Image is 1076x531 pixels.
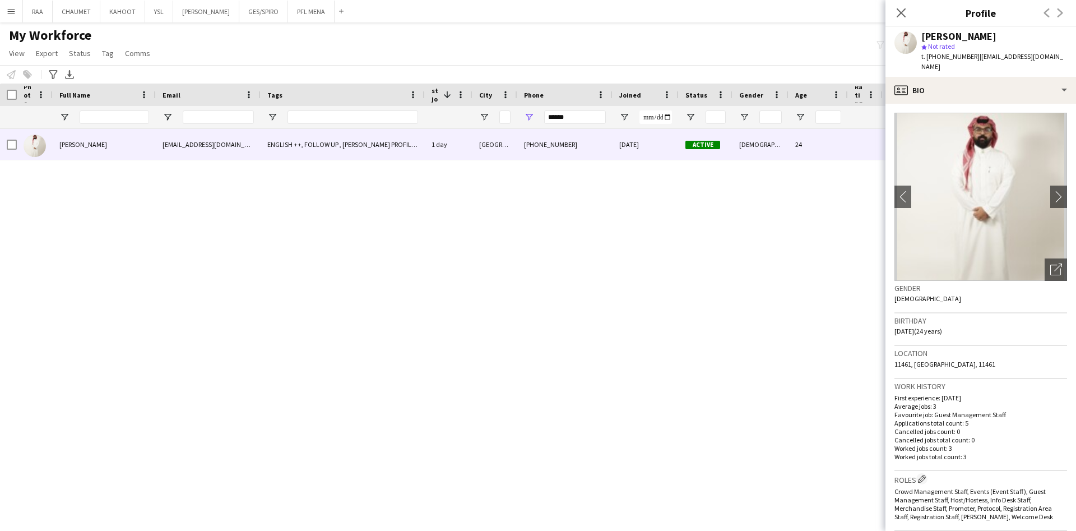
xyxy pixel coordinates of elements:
span: Comms [125,48,150,58]
span: [PERSON_NAME] [59,140,107,149]
h3: Profile [885,6,1076,20]
span: Tags [267,91,282,99]
span: Email [163,91,180,99]
div: Open photos pop-in [1045,258,1067,281]
div: [DEMOGRAPHIC_DATA] [732,129,789,160]
div: 1 day [425,129,472,160]
p: Average jobs: 3 [894,402,1067,410]
p: Cancelled jobs count: 0 [894,427,1067,436]
button: GES/SPIRO [239,1,288,22]
span: Rating [855,82,862,108]
span: Gender [739,91,763,99]
button: YSL [145,1,173,22]
input: City Filter Input [499,110,511,124]
span: City [479,91,492,99]
button: Open Filter Menu [795,112,805,122]
span: Not rated [928,42,955,50]
h3: Work history [894,381,1067,391]
span: t. [PHONE_NUMBER] [921,52,980,61]
div: 24 [789,129,848,160]
div: [EMAIL_ADDRESS][DOMAIN_NAME] [156,129,261,160]
span: 11461, [GEOGRAPHIC_DATA], 11461 [894,360,995,368]
div: [GEOGRAPHIC_DATA] [472,129,517,160]
button: CHAUMET [53,1,100,22]
button: Open Filter Menu [739,112,749,122]
span: Tag [102,48,114,58]
span: Crowd Management Staff, Events (Event Staff), Guest Management Staff, Host/Hostess, Info Desk Sta... [894,487,1053,521]
button: Open Filter Menu [267,112,277,122]
button: KAHOOT [100,1,145,22]
span: Phone [524,91,544,99]
h3: Roles [894,473,1067,485]
button: PFL MENA [288,1,335,22]
div: [DATE] [613,129,679,160]
span: View [9,48,25,58]
span: Joined [619,91,641,99]
p: Worked jobs total count: 3 [894,452,1067,461]
a: Comms [120,46,155,61]
span: Full Name [59,91,90,99]
div: [PERSON_NAME] [921,31,996,41]
a: Status [64,46,95,61]
span: [DEMOGRAPHIC_DATA] [894,294,961,303]
button: [PERSON_NAME] [173,1,239,22]
button: Open Filter Menu [685,112,695,122]
p: Cancelled jobs total count: 0 [894,436,1067,444]
div: ENGLISH ++, FOLLOW UP , [PERSON_NAME] PROFILE, SAUDI NATIONAL, TOP HOST/HOSTESS, TOP PROMOTER, TO... [261,129,425,160]
div: Saudi [883,129,995,160]
p: Worked jobs count: 3 [894,444,1067,452]
input: Status Filter Input [706,110,726,124]
input: Tags Filter Input [287,110,418,124]
span: Last job [432,78,439,112]
h3: Birthday [894,316,1067,326]
a: View [4,46,29,61]
span: Age [795,91,807,99]
span: | [EMAIL_ADDRESS][DOMAIN_NAME] [921,52,1063,71]
input: Full Name Filter Input [80,110,149,124]
app-action-btn: Export XLSX [63,68,76,81]
span: Photo [24,82,33,108]
input: Gender Filter Input [759,110,782,124]
span: Status [685,91,707,99]
input: Email Filter Input [183,110,254,124]
input: Joined Filter Input [639,110,672,124]
a: Tag [98,46,118,61]
div: [PHONE_NUMBER] [517,129,613,160]
img: Crew avatar or photo [894,113,1067,281]
span: Status [69,48,91,58]
span: My Workforce [9,27,91,44]
span: Active [685,141,720,149]
button: RAA [23,1,53,22]
div: Bio [885,77,1076,104]
p: Favourite job: Guest Management Staff [894,410,1067,419]
button: Open Filter Menu [479,112,489,122]
button: Open Filter Menu [524,112,534,122]
app-action-btn: Advanced filters [47,68,60,81]
a: Export [31,46,62,61]
h3: Gender [894,283,1067,293]
h3: Location [894,348,1067,358]
span: [DATE] (24 years) [894,327,942,335]
button: Open Filter Menu [619,112,629,122]
span: Export [36,48,58,58]
input: Age Filter Input [815,110,841,124]
button: Open Filter Menu [59,112,69,122]
img: Khalid Assiri [24,135,46,157]
button: Open Filter Menu [163,112,173,122]
p: First experience: [DATE] [894,394,1067,402]
input: Phone Filter Input [544,110,606,124]
p: Applications total count: 5 [894,419,1067,427]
